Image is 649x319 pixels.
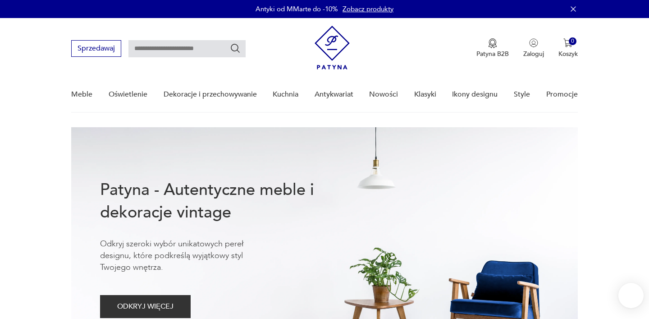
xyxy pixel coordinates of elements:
a: Ikony designu [452,77,498,112]
a: Meble [71,77,92,112]
p: Odkryj szeroki wybór unikatowych pereł designu, które podkreślą wyjątkowy styl Twojego wnętrza. [100,238,271,273]
a: Ikona medaluPatyna B2B [476,38,509,58]
p: Antyki od MMarte do -10% [256,5,338,14]
img: Ikona koszyka [563,38,572,47]
img: Ikona medalu [488,38,497,48]
img: Ikonka użytkownika [529,38,538,47]
a: Oświetlenie [109,77,147,112]
p: Patyna B2B [476,50,509,58]
button: Zaloguj [523,38,544,58]
a: Nowości [369,77,398,112]
a: ODKRYJ WIĘCEJ [100,304,191,310]
img: Patyna - sklep z meblami i dekoracjami vintage [315,26,350,69]
a: Zobacz produkty [343,5,393,14]
button: 0Koszyk [558,38,578,58]
h1: Patyna - Autentyczne meble i dekoracje vintage [100,179,343,224]
button: ODKRYJ WIĘCEJ [100,295,191,318]
a: Dekoracje i przechowywanie [164,77,257,112]
div: 0 [569,37,576,45]
a: Sprzedawaj [71,46,121,52]
button: Sprzedawaj [71,40,121,57]
a: Kuchnia [273,77,298,112]
p: Zaloguj [523,50,544,58]
button: Patyna B2B [476,38,509,58]
p: Koszyk [558,50,578,58]
iframe: Smartsupp widget button [618,283,644,308]
a: Style [514,77,530,112]
a: Antykwariat [315,77,353,112]
a: Promocje [546,77,578,112]
a: Klasyki [414,77,436,112]
button: Szukaj [230,43,241,54]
